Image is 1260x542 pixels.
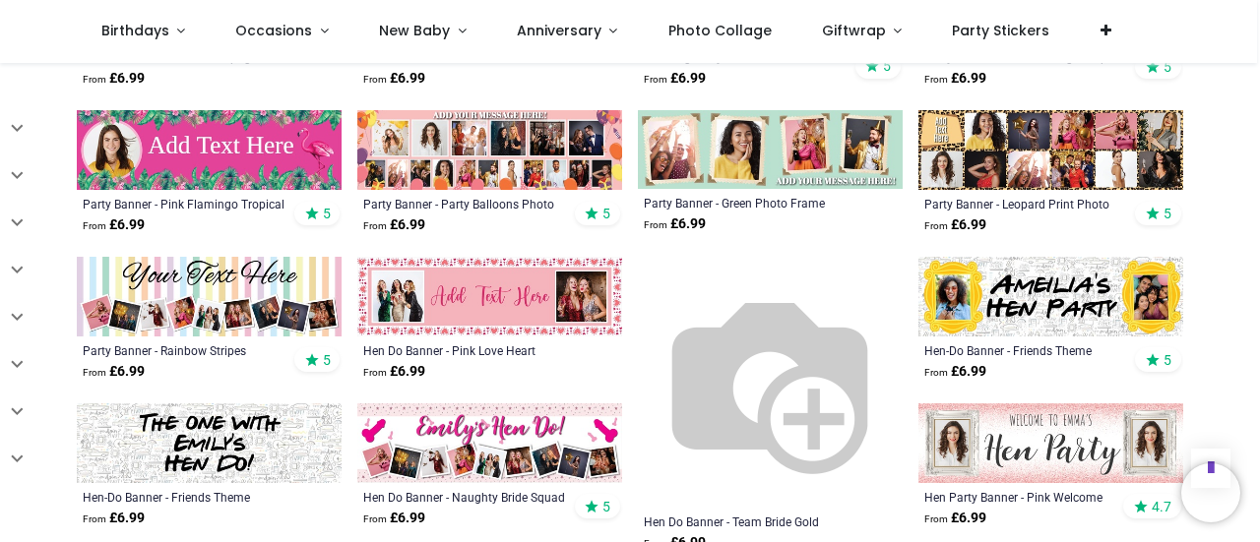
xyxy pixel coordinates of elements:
a: Party Banner - Leopard Print Photo Collage [924,196,1126,211]
strong: £ 6.99 [363,509,425,528]
a: Hen-Do Banner - Friends Theme [83,489,284,505]
img: Personalised Hen-Do Banner - Friends Theme - Custom Name & 2 Photo Upload [918,257,1183,336]
img: Personalised Hen Do Banner - Team Bride Gold - Custom Text & 1 Photo Upload [644,256,896,508]
span: From [924,367,948,378]
strong: £ 6.99 [363,69,425,89]
span: From [924,513,948,524]
span: 5 [602,498,610,515]
strong: £ 6.99 [363,215,425,235]
span: 5 [602,205,610,222]
a: Party Banner - Party Balloons Photo Collage [363,196,565,211]
strong: £ 6.99 [924,69,986,89]
span: New Baby [379,21,450,40]
span: 5 [1164,351,1171,369]
span: From [363,367,387,378]
span: From [644,74,667,85]
img: Personalised Hen Do Banner - Naughty Bride Squad - 9 Photo Upload [357,403,622,483]
span: Giftwrap [822,21,886,40]
img: Personalised Party Banner - Green Photo Frame Collage - 4 Photo Upload [638,110,903,190]
span: From [363,74,387,85]
strong: £ 6.99 [924,215,986,235]
img: Personalised Hen-Do Banner - Friends Theme - Custom Name [77,403,342,483]
img: Personalised Hen Party Banner - Pink Welcome - Custom Name & 2 Photo Upload [918,403,1183,483]
strong: £ 6.99 [924,362,986,382]
a: Hen Do Banner - Naughty Bride Squad [363,489,565,505]
strong: £ 6.99 [924,509,986,528]
span: From [924,220,948,231]
a: Party Banner - Pink Flamingo Tropical [83,196,284,211]
img: Personalised Party Banner - Pink Flamingo Tropical - Custom Text & 1 Photo Upload [77,110,342,190]
span: From [924,74,948,85]
strong: £ 6.99 [363,362,425,382]
span: Party Stickers [952,21,1049,40]
span: 5 [323,205,331,222]
img: Personalised Party Banner - Party Balloons Photo Collage - 17 Photo Upload [357,110,622,190]
img: Personalised Party Banner - Rainbow Stripes - Custom Text & 9 Photo Upload [77,257,342,336]
a: Hen Party Banner - Pink Welcome [924,489,1126,505]
span: From [644,219,667,230]
span: 5 [1164,58,1171,76]
span: From [83,74,106,85]
span: From [83,513,106,524]
span: 4.7 [1152,498,1171,515]
span: Occasions [235,21,312,40]
span: From [83,220,106,231]
iframe: Brevo live chat [1181,463,1240,522]
a: Party Banner - Rainbow Stripes [83,342,284,358]
strong: £ 6.99 [83,362,145,382]
span: 5 [1164,205,1171,222]
span: Birthdays [101,21,169,40]
strong: £ 6.99 [644,214,706,234]
span: Photo Collage [668,21,772,40]
span: 5 [323,351,331,369]
strong: £ 6.99 [644,69,706,89]
a: Hen Do Banner - Team Bride Gold [644,513,846,529]
a: Hen-Do Banner - Friends Theme [924,342,1126,358]
strong: £ 6.99 [83,69,145,89]
img: Personalised Party Banner - Leopard Print Photo Collage - 11 Photo Upload [918,110,1183,190]
img: Personalised Hen Do Banner - Pink Love Heart - Custom Text & 2 Photo Upload [357,257,622,336]
strong: £ 6.99 [83,215,145,235]
span: 5 [883,57,891,75]
a: Party Banner - Green Photo Frame Collage [644,195,846,211]
span: From [363,220,387,231]
span: Anniversary [517,21,601,40]
strong: £ 6.99 [83,509,145,528]
span: From [363,513,387,524]
a: Hen Do Banner - Pink Love Heart [363,342,565,358]
span: From [83,367,106,378]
